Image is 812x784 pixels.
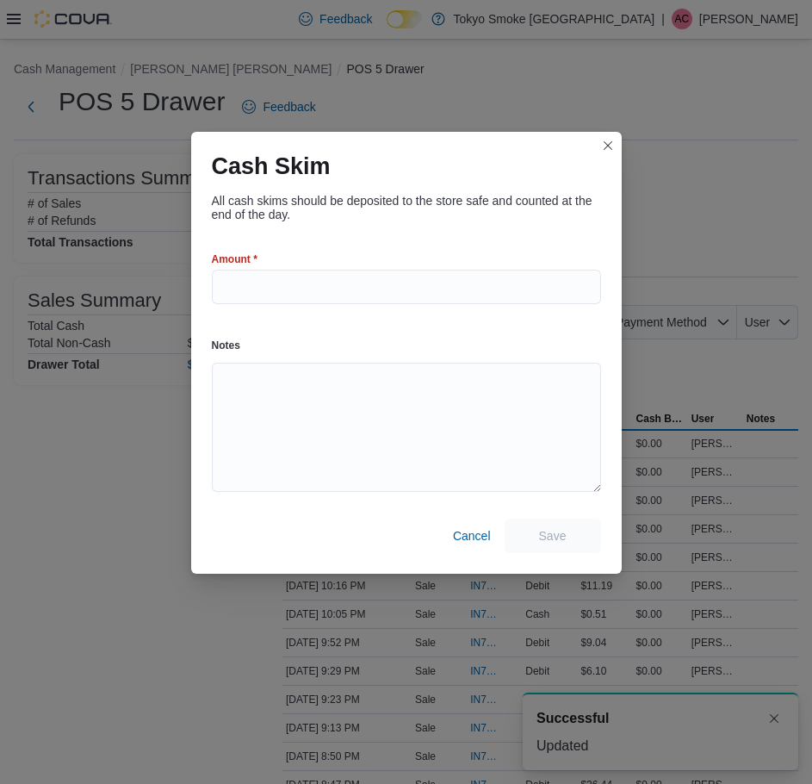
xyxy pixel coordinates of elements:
span: Save [539,527,567,544]
label: Notes [212,339,240,352]
h1: Cash Skim [212,152,331,180]
button: Cancel [446,519,498,553]
button: Save [505,519,601,553]
div: All cash skims should be deposited to the store safe and counted at the end of the day. [212,194,601,221]
label: Amount * [212,252,257,266]
button: Closes this modal window [598,135,618,156]
span: Cancel [453,527,491,544]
